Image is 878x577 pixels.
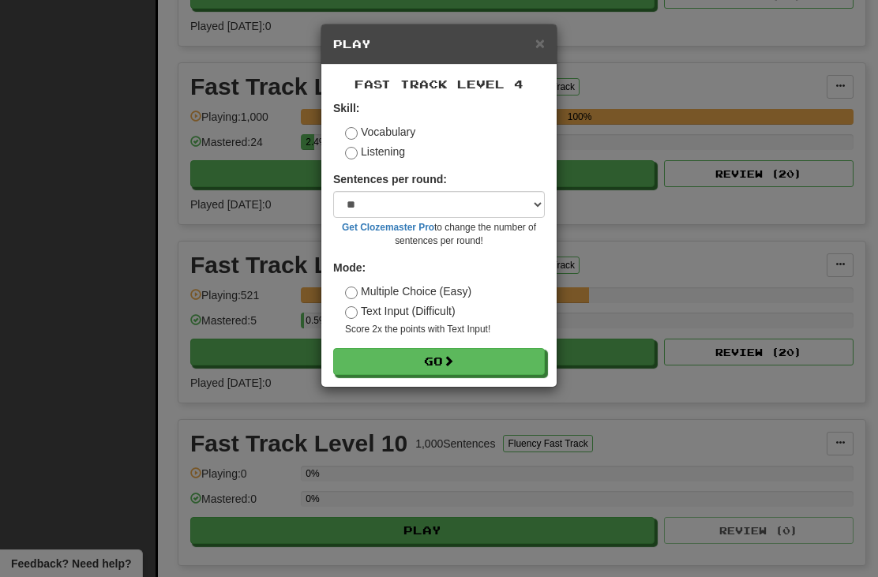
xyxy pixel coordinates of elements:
[345,127,358,140] input: Vocabulary
[333,221,545,248] small: to change the number of sentences per round!
[345,323,545,336] small: Score 2x the points with Text Input !
[345,303,456,319] label: Text Input (Difficult)
[345,147,358,159] input: Listening
[345,144,405,159] label: Listening
[333,171,447,187] label: Sentences per round:
[333,261,366,274] strong: Mode:
[535,34,545,52] span: ×
[345,306,358,319] input: Text Input (Difficult)
[345,287,358,299] input: Multiple Choice (Easy)
[333,102,359,114] strong: Skill:
[342,222,434,233] a: Get Clozemaster Pro
[345,283,471,299] label: Multiple Choice (Easy)
[355,77,523,91] span: Fast Track Level 4
[333,36,545,52] h5: Play
[345,124,415,140] label: Vocabulary
[333,348,545,375] button: Go
[535,35,545,51] button: Close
